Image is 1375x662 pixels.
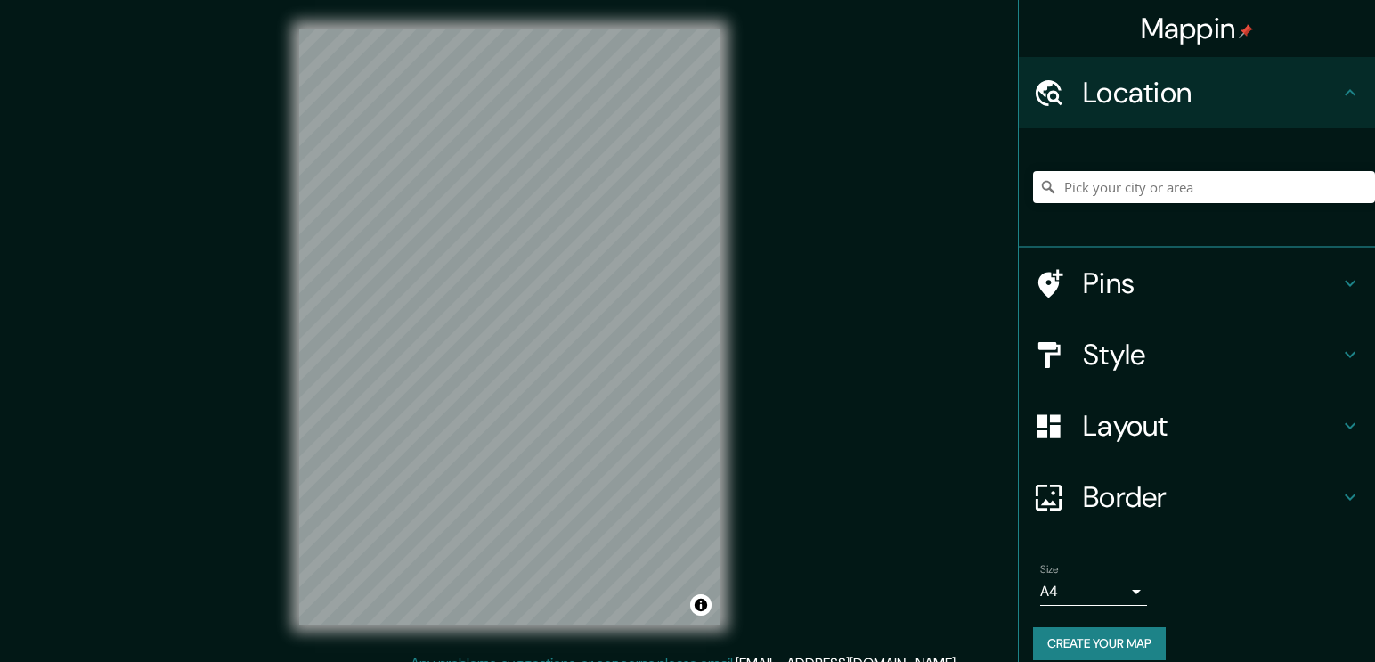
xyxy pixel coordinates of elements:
h4: Mappin [1141,11,1254,46]
button: Toggle attribution [690,594,712,616]
h4: Pins [1083,266,1339,301]
div: Pins [1019,248,1375,319]
label: Size [1040,562,1059,577]
img: pin-icon.png [1239,24,1253,38]
div: Location [1019,57,1375,128]
div: A4 [1040,577,1147,606]
h4: Location [1083,75,1339,110]
h4: Border [1083,479,1339,515]
h4: Style [1083,337,1339,372]
div: Layout [1019,390,1375,462]
button: Create your map [1033,627,1166,660]
div: Border [1019,462,1375,533]
input: Pick your city or area [1033,171,1375,203]
canvas: Map [299,29,720,625]
div: Style [1019,319,1375,390]
h4: Layout [1083,408,1339,444]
